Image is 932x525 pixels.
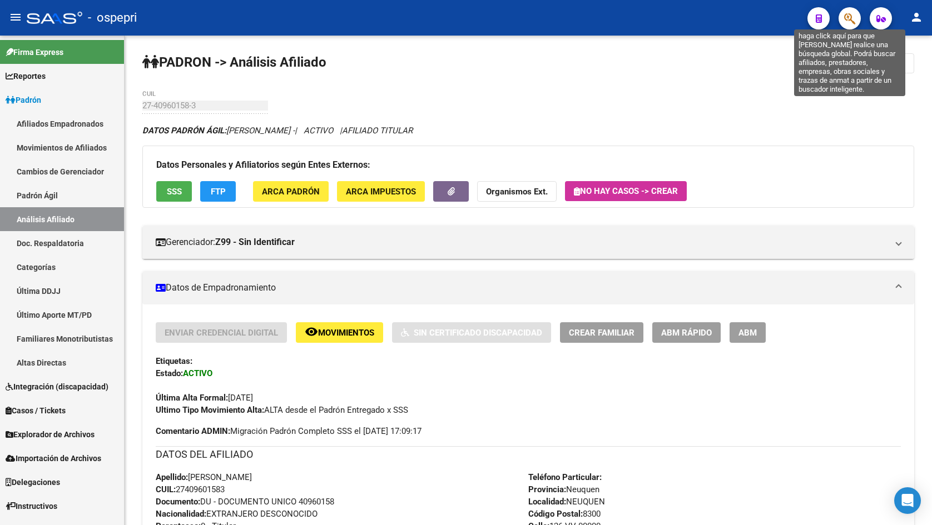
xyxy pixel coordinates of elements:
[528,509,601,519] span: 8300
[142,226,914,259] mat-expansion-panel-header: Gerenciador:Z99 - Sin Identificar
[337,181,425,202] button: ARCA Impuestos
[183,368,212,378] strong: ACTIVO
[486,187,548,197] strong: Organismos Ext.
[318,328,374,338] span: Movimientos
[574,186,678,196] span: No hay casos -> Crear
[414,328,542,338] span: Sin Certificado Discapacidad
[528,472,602,482] strong: Teléfono Particular:
[528,484,599,494] span: Neuquen
[528,484,566,494] strong: Provincia:
[215,236,295,248] strong: Z99 - Sin Identificar
[569,328,634,338] span: Crear Familiar
[6,381,108,393] span: Integración (discapacidad)
[342,126,413,136] span: AFILIADO TITULAR
[156,405,264,415] strong: Ultimo Tipo Movimiento Alta:
[142,126,226,136] strong: DATOS PADRÓN ÁGIL:
[652,322,721,343] button: ABM Rápido
[167,187,182,197] span: SSS
[844,58,905,68] span: Cambiar Afiliado
[156,368,183,378] strong: Estado:
[142,126,413,136] i: | ACTIVO |
[156,236,888,248] mat-panel-title: Gerenciador:
[142,271,914,304] mat-expansion-panel-header: Datos de Empadronamiento
[9,11,22,24] mat-icon: menu
[565,181,687,201] button: No hay casos -> Crear
[6,46,63,58] span: Firma Express
[156,356,192,366] strong: Etiquetas:
[528,497,605,507] span: NEUQUEN
[200,181,236,202] button: FTP
[6,70,46,82] span: Reportes
[392,322,551,343] button: Sin Certificado Discapacidad
[305,325,318,338] mat-icon: remove_red_eye
[6,94,41,106] span: Padrón
[156,509,318,519] span: EXTRANJERO DESCONOCIDO
[142,126,295,136] span: [PERSON_NAME] -
[156,484,176,494] strong: CUIL:
[88,6,137,30] span: - ospepri
[661,328,712,338] span: ABM Rápido
[156,405,408,415] span: ALTA desde el Padrón Entregado x SSS
[738,328,757,338] span: ABM
[156,472,252,482] span: [PERSON_NAME]
[910,11,923,24] mat-icon: person
[835,53,914,73] button: Cambiar Afiliado
[6,428,95,441] span: Explorador de Archivos
[156,181,192,202] button: SSS
[156,509,206,519] strong: Nacionalidad:
[6,500,57,512] span: Instructivos
[6,452,101,464] span: Importación de Archivos
[730,322,766,343] button: ABM
[6,404,66,417] span: Casos / Tickets
[156,282,888,294] mat-panel-title: Datos de Empadronamiento
[894,487,921,514] div: Open Intercom Messenger
[156,426,230,436] strong: Comentario ADMIN:
[156,393,228,403] strong: Última Alta Formal:
[211,187,226,197] span: FTP
[528,509,583,519] strong: Código Postal:
[346,187,416,197] span: ARCA Impuestos
[296,322,383,343] button: Movimientos
[253,181,329,202] button: ARCA Padrón
[156,393,253,403] span: [DATE]
[156,497,200,507] strong: Documento:
[156,157,900,173] h3: Datos Personales y Afiliatorios según Entes Externos:
[156,425,422,437] span: Migración Padrón Completo SSS el [DATE] 17:09:17
[156,472,188,482] strong: Apellido:
[156,497,334,507] span: DU - DOCUMENTO UNICO 40960158
[156,447,901,462] h3: DATOS DEL AFILIADO
[165,328,278,338] span: Enviar Credencial Digital
[156,484,225,494] span: 27409601583
[528,497,566,507] strong: Localidad:
[6,476,60,488] span: Delegaciones
[142,54,326,70] strong: PADRON -> Análisis Afiliado
[156,322,287,343] button: Enviar Credencial Digital
[560,322,643,343] button: Crear Familiar
[262,187,320,197] span: ARCA Padrón
[477,181,557,202] button: Organismos Ext.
